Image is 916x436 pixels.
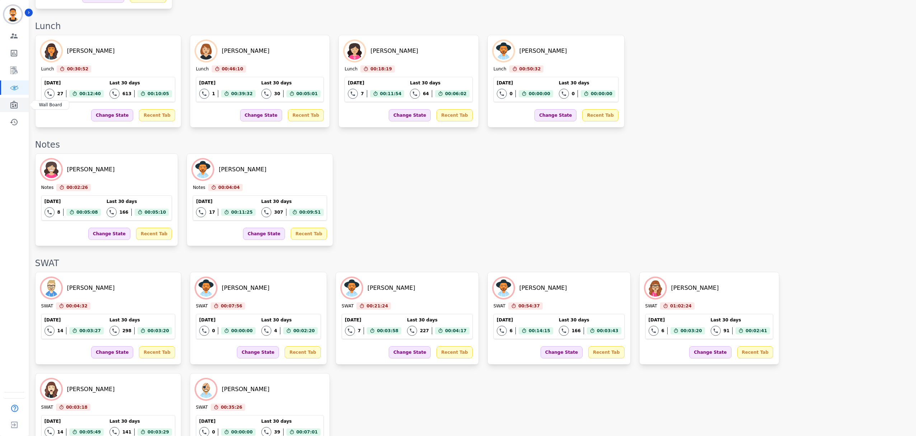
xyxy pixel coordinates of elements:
span: 00:02:41 [746,327,767,334]
div: [PERSON_NAME] [67,165,115,174]
div: Recent Tab [588,346,624,358]
div: 7 [358,328,361,334]
span: 00:54:37 [518,302,540,310]
img: Avatar [41,278,61,298]
div: 0 [572,91,575,97]
span: 00:10:05 [148,90,169,97]
div: Last 30 days [107,199,169,204]
div: [DATE] [196,199,255,204]
span: 00:14:15 [529,327,550,334]
span: 00:05:10 [145,209,166,216]
img: Avatar [342,278,362,298]
div: Recent Tab [436,346,472,358]
div: [DATE] [199,418,256,424]
div: 0 [212,429,215,435]
div: Last 30 days [109,80,172,86]
img: Avatar [41,41,61,61]
span: 00:03:58 [377,327,398,334]
div: Recent Tab [288,109,324,121]
div: Last 30 days [261,418,321,424]
span: 00:35:26 [221,404,242,411]
div: 64 [423,91,429,97]
img: Avatar [196,278,216,298]
div: 4 [274,328,277,334]
div: Lunch [35,20,909,32]
span: 00:04:17 [445,327,467,334]
div: [DATE] [497,317,553,323]
div: Change State [389,346,431,358]
div: Lunch [494,66,506,73]
div: Last 30 days [109,418,172,424]
img: Bordered avatar [4,6,22,23]
span: 00:11:25 [231,209,253,216]
div: Recent Tab [737,346,773,358]
div: 8 [57,209,60,215]
img: Avatar [41,159,61,180]
img: Avatar [345,41,365,61]
div: Change State [541,346,583,358]
div: [PERSON_NAME] [370,47,418,55]
div: [DATE] [45,317,104,323]
div: Last 30 days [410,80,469,86]
div: 27 [57,91,64,97]
img: Avatar [41,379,61,399]
div: Notes [41,185,54,191]
div: [DATE] [45,199,101,204]
div: SWAT [342,303,354,310]
div: [DATE] [348,80,404,86]
div: Last 30 days [407,317,469,323]
img: Avatar [645,278,665,298]
div: [PERSON_NAME] [519,284,567,292]
div: SWAT [196,303,208,310]
div: [DATE] [199,317,256,323]
div: [DATE] [649,317,705,323]
div: [PERSON_NAME] [219,165,266,174]
span: 00:05:49 [79,428,101,436]
div: Recent Tab [582,109,618,121]
img: Avatar [494,41,514,61]
div: SWAT [494,303,505,310]
span: 00:05:01 [296,90,318,97]
div: Lunch [41,66,54,73]
div: 6 [510,328,513,334]
span: 00:09:51 [299,209,321,216]
div: Change State [88,228,130,240]
div: 0 [212,328,215,334]
span: 00:46:10 [222,65,243,73]
div: SWAT [645,303,657,310]
span: 00:00:00 [529,90,550,97]
span: 00:21:24 [366,302,388,310]
div: 39 [274,429,280,435]
div: Last 30 days [109,317,172,323]
span: 00:03:18 [66,404,88,411]
div: [PERSON_NAME] [222,385,270,394]
div: [PERSON_NAME] [368,284,415,292]
div: Change State [689,346,731,358]
span: 00:03:27 [79,327,101,334]
div: 141 [122,429,131,435]
div: Recent Tab [139,346,175,358]
span: 00:00:00 [591,90,612,97]
div: Notes [35,139,909,150]
div: 166 [572,328,581,334]
div: Change State [534,109,576,121]
div: Last 30 days [261,80,321,86]
span: 00:05:08 [76,209,98,216]
div: Recent Tab [136,228,172,240]
div: 298 [122,328,131,334]
div: 14 [57,328,64,334]
div: [PERSON_NAME] [222,47,270,55]
div: Change State [389,109,431,121]
span: 01:02:24 [670,302,692,310]
span: 00:00:00 [231,327,253,334]
div: Change State [243,228,285,240]
div: 166 [120,209,128,215]
div: Change State [91,109,133,121]
div: 17 [209,209,215,215]
span: 00:07:56 [221,302,242,310]
div: SWAT [196,404,208,411]
div: SWAT [41,303,53,310]
div: SWAT [35,258,909,269]
span: 00:07:01 [296,428,318,436]
div: Recent Tab [285,346,321,358]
